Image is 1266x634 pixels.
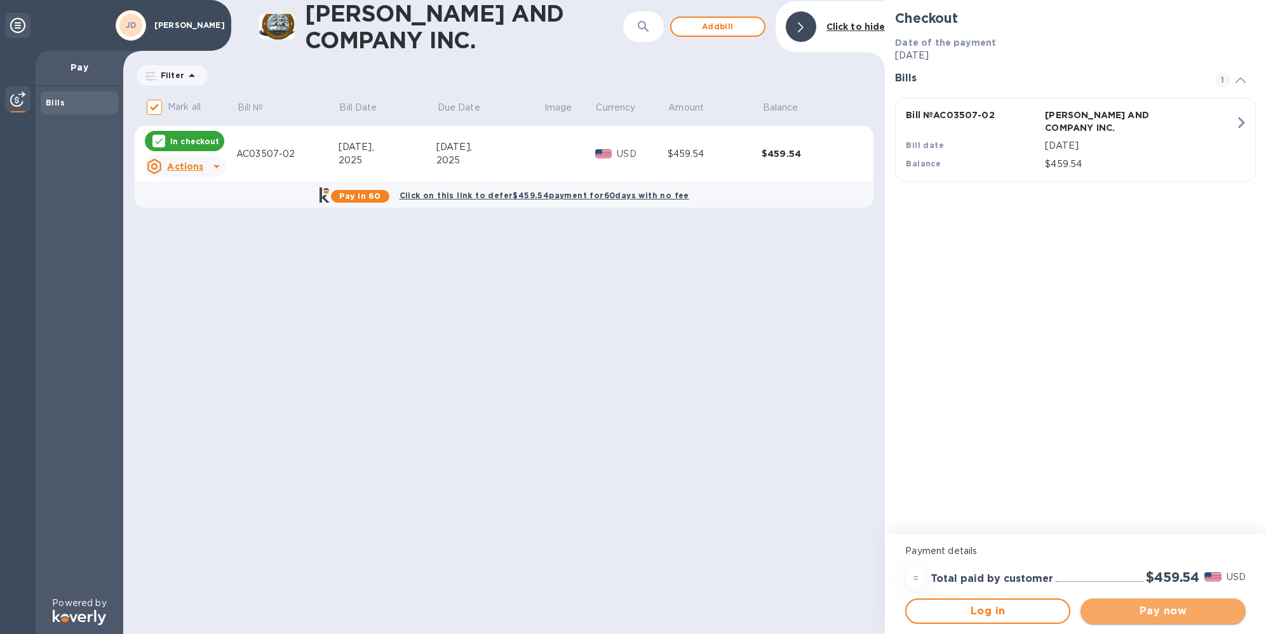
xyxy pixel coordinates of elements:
[762,147,856,160] div: $459.54
[668,101,720,114] span: Amount
[1227,570,1246,584] p: USD
[436,140,543,154] div: [DATE],
[905,598,1070,624] button: Log in
[1091,604,1236,619] span: Pay now
[826,22,886,32] b: Click to hide
[53,610,106,625] img: Logo
[168,100,201,114] p: Mark all
[339,101,377,114] p: Bill Date
[1081,598,1246,624] button: Pay now
[895,72,1200,84] h3: Bills
[46,61,113,74] p: Pay
[46,98,65,107] b: Bills
[1045,139,1235,152] p: [DATE]
[238,101,264,114] p: Bill №
[52,597,106,610] p: Powered by
[400,191,689,200] b: Click on this link to defer $459.54 payment for 60 days with no fee
[1204,572,1222,581] img: USD
[917,604,1059,619] span: Log in
[167,161,203,172] u: Actions
[668,147,762,161] div: $459.54
[906,109,1040,121] p: Bill № AC03507-02
[339,101,393,114] span: Bill Date
[544,101,572,114] p: Image
[596,101,635,114] p: Currency
[438,101,480,114] p: Due Date
[905,568,926,588] div: =
[895,98,1256,182] button: Bill №AC03507-02[PERSON_NAME] AND COMPANY INC.Bill date[DATE]Balance$459.54
[339,191,380,201] b: Pay in 60
[436,154,543,167] div: 2025
[438,101,497,114] span: Due Date
[763,101,798,114] p: Balance
[895,49,1256,62] p: [DATE]
[236,147,339,161] div: AC03507-02
[931,573,1053,585] h3: Total paid by customer
[1215,72,1230,88] span: 1
[156,70,184,81] p: Filter
[339,140,436,154] div: [DATE],
[763,101,815,114] span: Balance
[905,544,1246,558] p: Payment details
[154,21,218,30] p: [PERSON_NAME]
[617,147,667,161] p: USD
[670,17,765,37] button: Addbill
[595,149,612,158] img: USD
[682,19,754,34] span: Add bill
[895,10,1256,26] h2: Checkout
[339,154,436,167] div: 2025
[668,101,704,114] p: Amount
[906,159,941,168] b: Balance
[126,20,137,30] b: JD
[238,101,280,114] span: Bill №
[170,136,219,147] p: In checkout
[895,37,996,48] b: Date of the payment
[1146,569,1199,585] h2: $459.54
[1045,109,1179,134] p: [PERSON_NAME] AND COMPANY INC.
[1045,158,1235,171] p: $459.54
[906,140,944,150] b: Bill date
